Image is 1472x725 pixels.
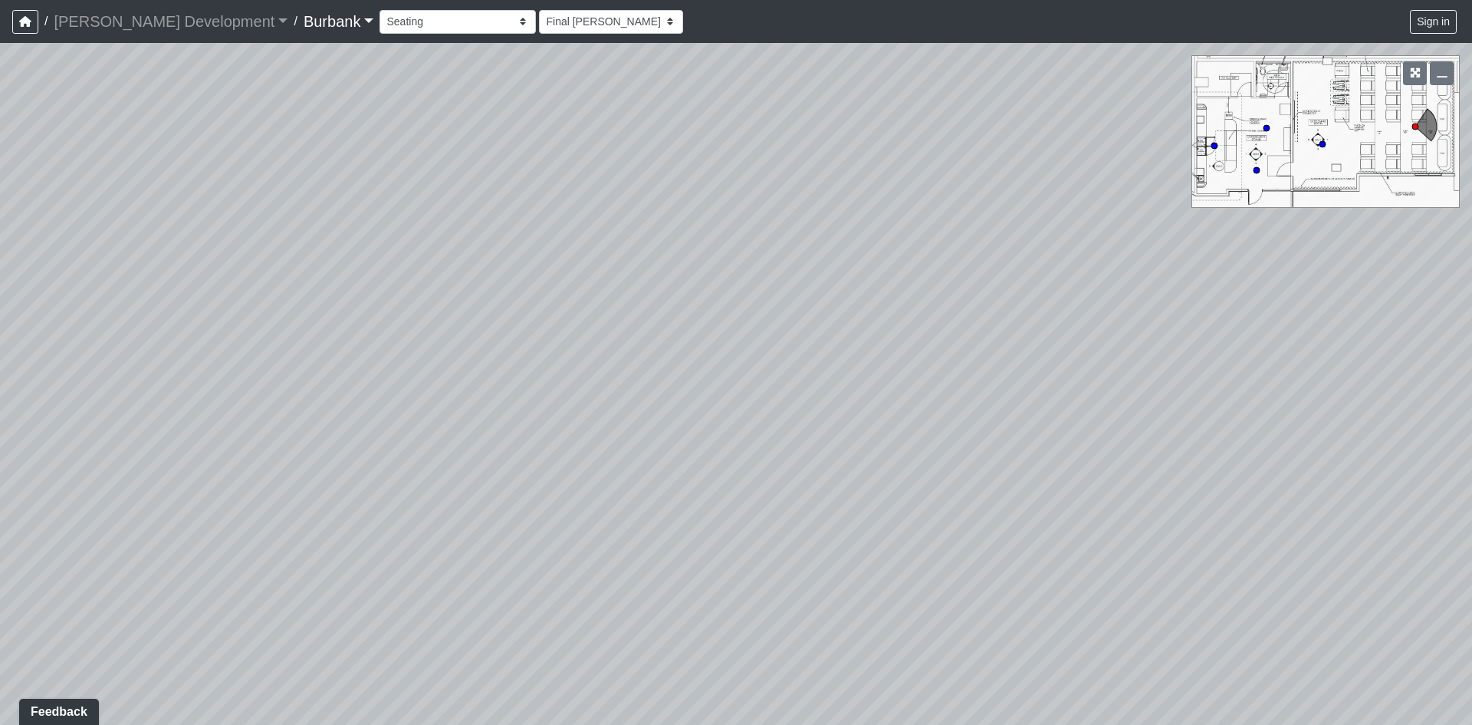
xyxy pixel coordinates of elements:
[54,6,287,37] a: [PERSON_NAME] Development
[287,6,303,37] span: /
[304,6,374,37] a: Burbank
[38,6,54,37] span: /
[11,694,102,725] iframe: Ybug feedback widget
[1410,10,1457,34] button: Sign in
